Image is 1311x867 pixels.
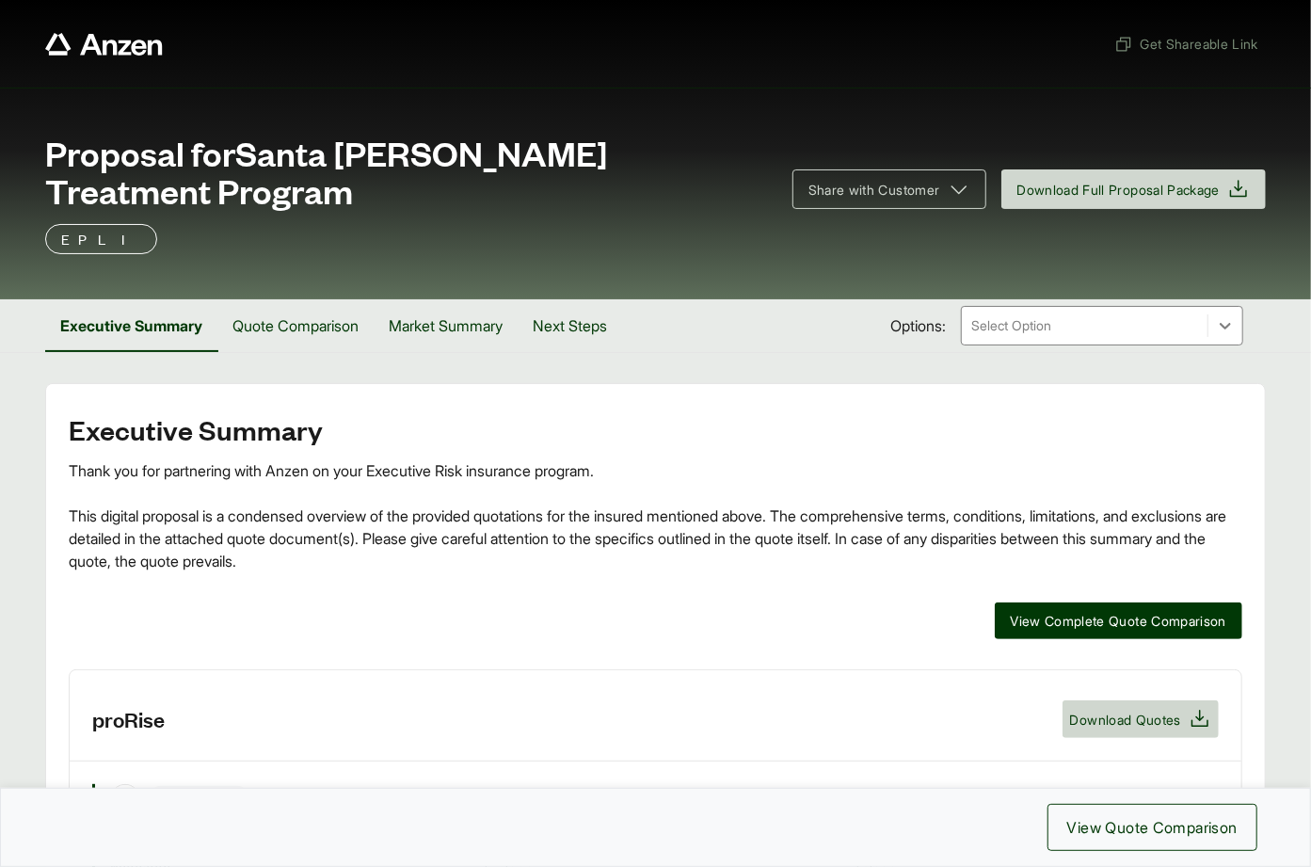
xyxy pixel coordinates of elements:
button: Next Steps [518,299,622,352]
span: Get Shareable Link [1114,34,1258,54]
span: Download Full Proposal Package [1017,180,1221,200]
span: View Complete Quote Comparison [1011,611,1227,631]
span: Download Quotes [1070,710,1181,730]
span: EPLI - Surplus [148,786,250,813]
button: Download Quotes [1063,700,1219,738]
button: Quote Comparison [217,299,374,352]
p: EPLI [61,228,141,250]
span: Share with Customer [808,180,940,200]
span: Options: [890,314,946,337]
button: View Quote Comparison [1047,804,1257,851]
button: Executive Summary [45,299,217,352]
button: Get Shareable Link [1107,26,1266,61]
a: Anzen website [45,33,163,56]
h3: proRise [92,705,165,733]
button: Market Summary [374,299,518,352]
img: proRise Insurance Services LLC [111,785,139,813]
button: View Complete Quote Comparison [995,602,1243,639]
button: Download Full Proposal Package [1001,169,1267,209]
button: Share with Customer [792,169,986,209]
span: View Quote Comparison [1067,816,1238,839]
h2: Executive Summary [69,414,1242,444]
div: Thank you for partnering with Anzen on your Executive Risk insurance program. This digital propos... [69,459,1242,572]
span: Proposal for Santa [PERSON_NAME] Treatment Program [45,134,770,209]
